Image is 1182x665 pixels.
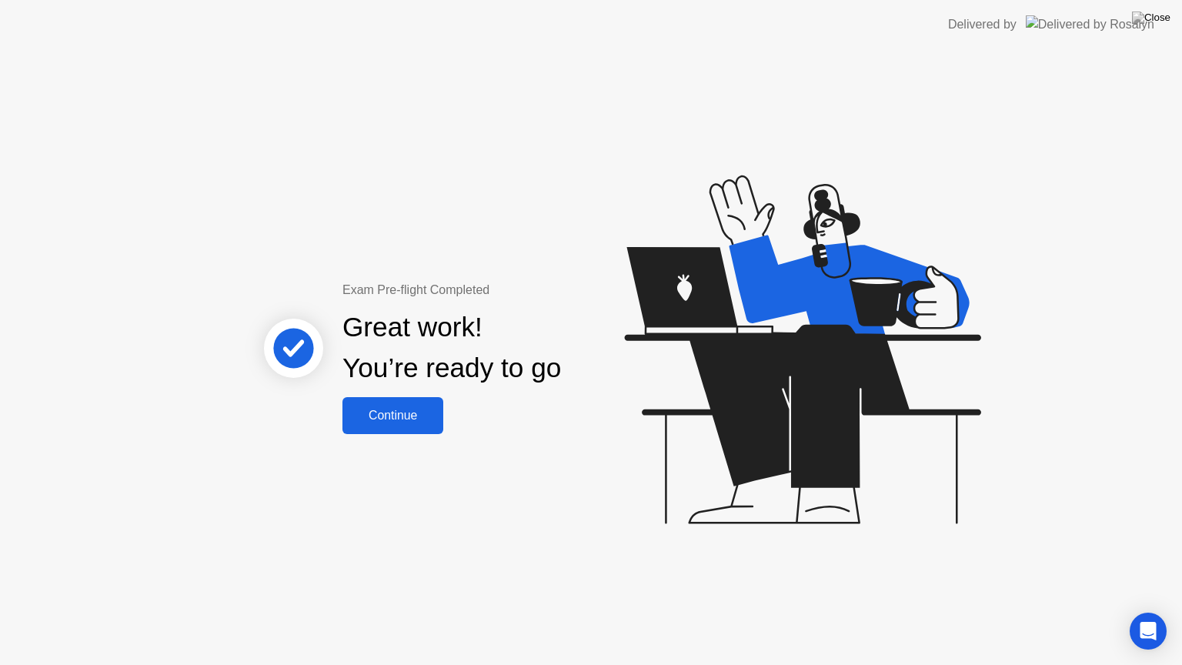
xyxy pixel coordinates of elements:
[1026,15,1154,33] img: Delivered by Rosalyn
[1132,12,1170,24] img: Close
[342,307,561,389] div: Great work! You’re ready to go
[948,15,1017,34] div: Delivered by
[342,397,443,434] button: Continue
[347,409,439,423] div: Continue
[342,281,660,299] div: Exam Pre-flight Completed
[1130,613,1167,650] div: Open Intercom Messenger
